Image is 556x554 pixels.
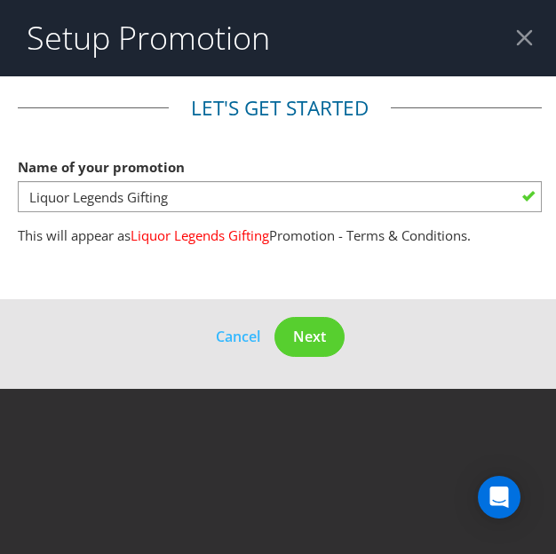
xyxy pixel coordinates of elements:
[215,325,261,348] button: Cancel
[216,327,260,346] span: Cancel
[18,181,542,212] input: e.g. My Promotion
[478,476,520,518] div: Open Intercom Messenger
[131,226,269,244] span: Liquor Legends Gifting
[169,94,391,123] legend: Let's get started
[18,226,131,244] span: This will appear as
[293,327,326,346] span: Next
[18,158,185,176] span: Name of your promotion
[269,226,471,244] span: Promotion - Terms & Conditions.
[27,20,270,56] h2: Setup Promotion
[274,317,345,357] button: Next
